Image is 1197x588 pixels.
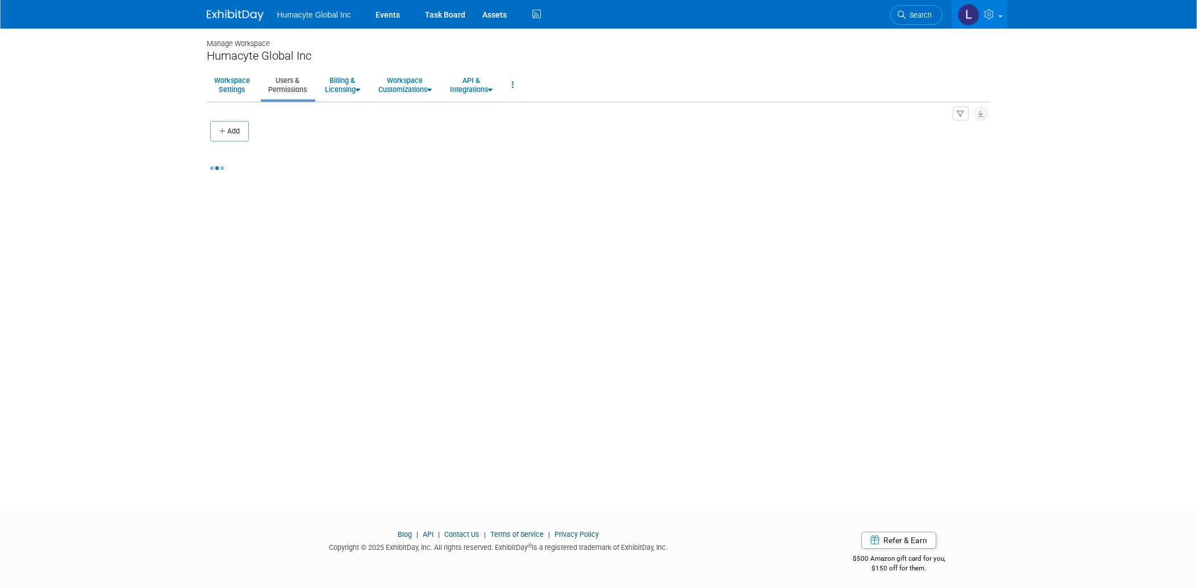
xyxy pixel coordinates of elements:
a: Users &Permissions [261,71,314,99]
div: Humacyte Global Inc [207,49,991,63]
span: | [414,530,421,539]
div: Manage Workspace [207,28,991,49]
sup: ® [528,543,532,549]
span: | [545,530,553,539]
span: | [481,530,489,539]
a: Billing &Licensing [318,71,368,99]
a: Blog [398,530,412,539]
a: Terms of Service [490,530,544,539]
div: Copyright © 2025 ExhibitDay, Inc. All rights reserved. ExhibitDay is a registered trademark of Ex... [207,540,791,553]
a: Refer & Earn [861,532,936,549]
span: | [435,530,443,539]
a: Contact Us [444,530,479,539]
span: Humacyte Global Inc [277,10,351,19]
a: WorkspaceSettings [207,71,257,99]
button: Add [210,121,249,141]
img: Linda Hamilton [958,4,979,26]
span: Search [906,11,932,19]
a: API &Integrations [443,71,500,99]
a: WorkspaceCustomizations [371,71,439,99]
div: $150 off for them. [807,564,991,573]
a: API [423,530,433,539]
a: Privacy Policy [554,530,599,539]
img: loading... [210,166,224,170]
img: ExhibitDay [207,10,264,21]
a: Search [890,5,942,25]
div: $500 Amazon gift card for you, [807,547,991,573]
